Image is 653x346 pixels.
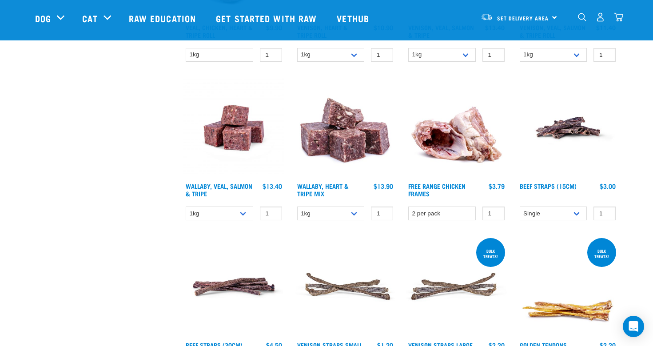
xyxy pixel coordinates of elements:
[207,0,328,36] a: Get started with Raw
[596,12,605,22] img: user.png
[406,236,507,337] img: Stack of 3 Venison Straps Treats for Pets
[328,0,380,36] a: Vethub
[371,207,393,220] input: 1
[593,48,616,62] input: 1
[408,184,466,195] a: Free Range Chicken Frames
[295,236,396,337] img: Venison Straps
[120,0,207,36] a: Raw Education
[497,16,549,20] span: Set Delivery Area
[82,12,97,25] a: Cat
[614,12,623,22] img: home-icon@2x.png
[263,183,282,190] div: $13.40
[476,244,505,263] div: BULK TREATS!
[489,183,505,190] div: $3.79
[183,78,284,179] img: Wallaby Veal Salmon Tripe 1642
[406,78,507,179] img: 1236 Chicken Frame Turks 01
[600,183,616,190] div: $3.00
[520,184,577,187] a: Beef Straps (15cm)
[623,316,644,337] div: Open Intercom Messenger
[371,48,393,62] input: 1
[593,207,616,220] input: 1
[35,12,51,25] a: Dog
[183,236,284,337] img: Raw Essentials Beef Straps 6 Pack
[587,244,616,263] div: Bulk treats!
[295,78,396,179] img: 1174 Wallaby Heart Tripe Mix 01
[518,78,618,179] img: Raw Essentials Beef Straps 15cm 6 Pack
[481,13,493,21] img: van-moving.png
[260,207,282,220] input: 1
[482,48,505,62] input: 1
[482,207,505,220] input: 1
[578,13,586,21] img: home-icon-1@2x.png
[518,236,618,337] img: 1293 Golden Tendons 01
[297,184,349,195] a: Wallaby, Heart & Tripe Mix
[260,48,282,62] input: 1
[186,184,252,195] a: Wallaby, Veal, Salmon & Tripe
[374,183,393,190] div: $13.90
